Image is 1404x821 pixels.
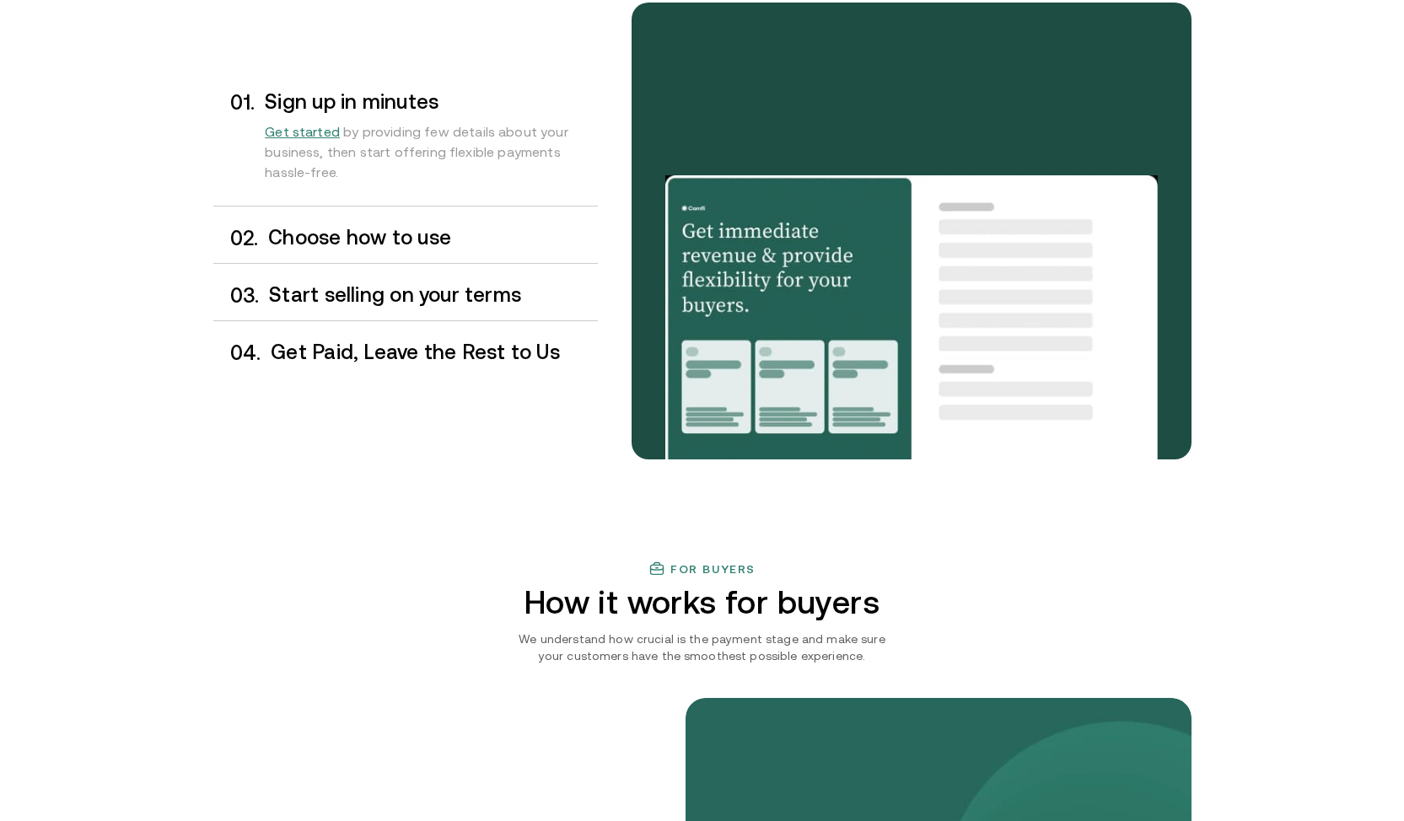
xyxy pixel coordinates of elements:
h2: How it works for buyers [456,584,948,620]
div: 0 2 . [213,227,259,250]
span: Get started [265,124,340,139]
div: by providing few details about your business, then start offering flexible payments hassle-free. [265,113,597,199]
div: 0 1 . [213,91,256,199]
div: 0 4 . [213,341,261,364]
p: We understand how crucial is the payment stage and make sure your customers have the smoothest po... [511,631,894,664]
img: finance [648,561,665,577]
div: 0 3 . [213,284,260,307]
a: Get started [265,124,343,139]
h3: For buyers [670,562,756,576]
h3: Choose how to use [268,227,597,249]
h3: Start selling on your terms [269,284,597,306]
img: bg [632,3,1192,459]
img: Your payments collected on time. [665,175,1158,459]
h3: Sign up in minutes [265,91,597,113]
h3: Get Paid, Leave the Rest to Us [271,341,597,363]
